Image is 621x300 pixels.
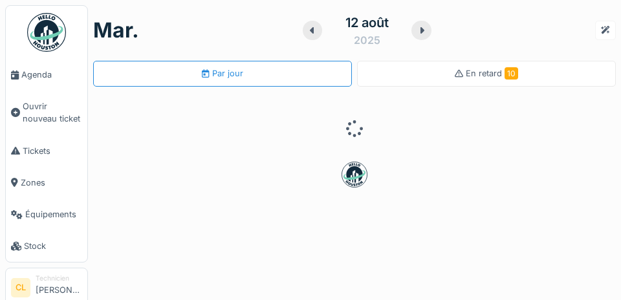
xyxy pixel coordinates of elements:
[21,177,82,189] span: Zones
[6,91,87,134] a: Ouvrir nouveau ticket
[24,240,82,252] span: Stock
[6,135,87,167] a: Tickets
[27,13,66,52] img: Badge_color-CXgf-gQk.svg
[21,69,82,81] span: Agenda
[25,208,82,220] span: Équipements
[505,67,518,80] span: 10
[6,230,87,262] a: Stock
[93,18,139,43] h1: mar.
[354,32,380,48] div: 2025
[345,13,389,32] div: 12 août
[23,100,82,125] span: Ouvrir nouveau ticket
[11,278,30,297] li: CL
[23,145,82,157] span: Tickets
[466,69,518,78] span: En retard
[36,273,82,283] div: Technicien
[6,198,87,230] a: Équipements
[342,162,367,187] img: badge-BVDL4wpA.svg
[6,167,87,198] a: Zones
[202,67,243,80] div: Par jour
[6,59,87,91] a: Agenda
